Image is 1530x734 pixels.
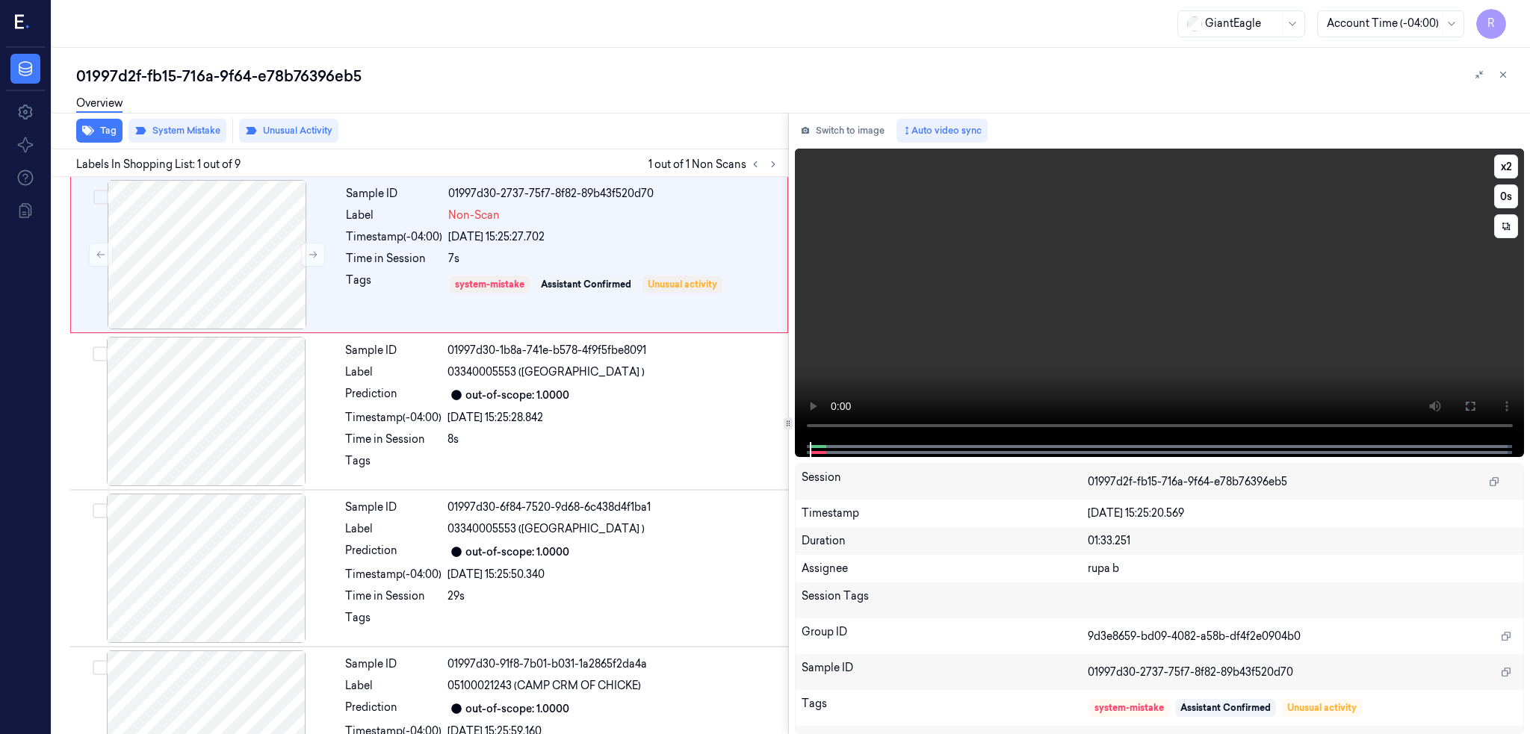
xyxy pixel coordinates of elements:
button: Select row [93,503,108,518]
div: [DATE] 15:25:27.702 [448,229,778,245]
span: 9d3e8659-bd09-4082-a58b-df4f2e0904b0 [1088,629,1301,644]
div: Session Tags [802,588,1088,612]
span: 05100021243 (CAMP CRM OF CHICKE) [447,678,641,694]
button: Unusual Activity [239,119,338,143]
button: System Mistake [128,119,226,143]
div: 01997d30-1b8a-741e-b578-4f9f5fbe8091 [447,343,779,358]
div: Label [345,521,442,537]
div: Prediction [345,386,442,404]
div: Prediction [345,543,442,561]
div: 7s [448,251,778,267]
a: Overview [76,96,123,113]
div: out-of-scope: 1.0000 [465,701,569,717]
div: Unusual activity [1287,701,1357,715]
button: Select row [93,660,108,675]
div: 8s [447,432,779,447]
div: Time in Session [345,588,442,604]
div: system-mistake [1094,701,1164,715]
div: out-of-scope: 1.0000 [465,544,569,560]
div: Assistant Confirmed [1180,701,1271,715]
div: out-of-scope: 1.0000 [465,388,569,403]
div: Label [346,208,442,223]
div: 01997d30-91f8-7b01-b031-1a2865f2da4a [447,656,779,672]
button: 0s [1494,184,1518,208]
div: Group ID [802,624,1088,648]
div: Timestamp (-04:00) [346,229,442,245]
div: Sample ID [345,656,442,672]
button: x2 [1494,155,1518,178]
span: Labels In Shopping List: 1 out of 9 [76,157,241,172]
div: Tags [345,453,442,477]
span: 1 out of 1 Non Scans [648,155,782,173]
div: 01:33.251 [1088,533,1517,549]
button: Auto video sync [896,119,988,143]
button: R [1476,9,1506,39]
span: Non-Scan [448,208,500,223]
div: Tags [345,610,442,634]
div: Timestamp (-04:00) [345,410,442,426]
div: Timestamp (-04:00) [345,567,442,582]
div: [DATE] 15:25:50.340 [447,567,779,582]
div: Timestamp [802,506,1088,521]
div: rupa b [1088,561,1517,576]
div: Sample ID [802,660,1088,684]
div: 01997d2f-fb15-716a-9f64-e78b76396eb5 [76,66,1518,87]
div: Time in Session [346,251,442,267]
div: Session [802,470,1088,494]
div: [DATE] 15:25:20.569 [1088,506,1517,521]
div: [DATE] 15:25:28.842 [447,410,779,426]
div: Assignee [802,561,1088,576]
div: 29s [447,588,779,604]
div: Unusual activity [648,278,717,291]
span: 01997d2f-fb15-716a-9f64-e78b76396eb5 [1088,474,1287,490]
div: Time in Session [345,432,442,447]
button: Select row [93,190,108,205]
button: Select row [93,346,108,361]
div: Prediction [345,700,442,718]
button: Switch to image [795,119,891,143]
div: 01997d30-6f84-7520-9d68-6c438d4f1ba1 [447,500,779,515]
div: Sample ID [345,500,442,515]
span: 03340005553 ([GEOGRAPHIC_DATA] ) [447,364,645,380]
div: Duration [802,533,1088,549]
div: Label [345,678,442,694]
button: Tag [76,119,123,143]
div: Tags [802,696,1088,720]
div: Tags [346,273,442,296]
div: 01997d30-2737-75f7-8f82-89b43f520d70 [448,186,778,202]
div: Assistant Confirmed [541,278,631,291]
span: 03340005553 ([GEOGRAPHIC_DATA] ) [447,521,645,537]
div: Label [345,364,442,380]
div: system-mistake [455,278,524,291]
div: Sample ID [345,343,442,358]
span: 01997d30-2737-75f7-8f82-89b43f520d70 [1088,665,1293,680]
div: Sample ID [346,186,442,202]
